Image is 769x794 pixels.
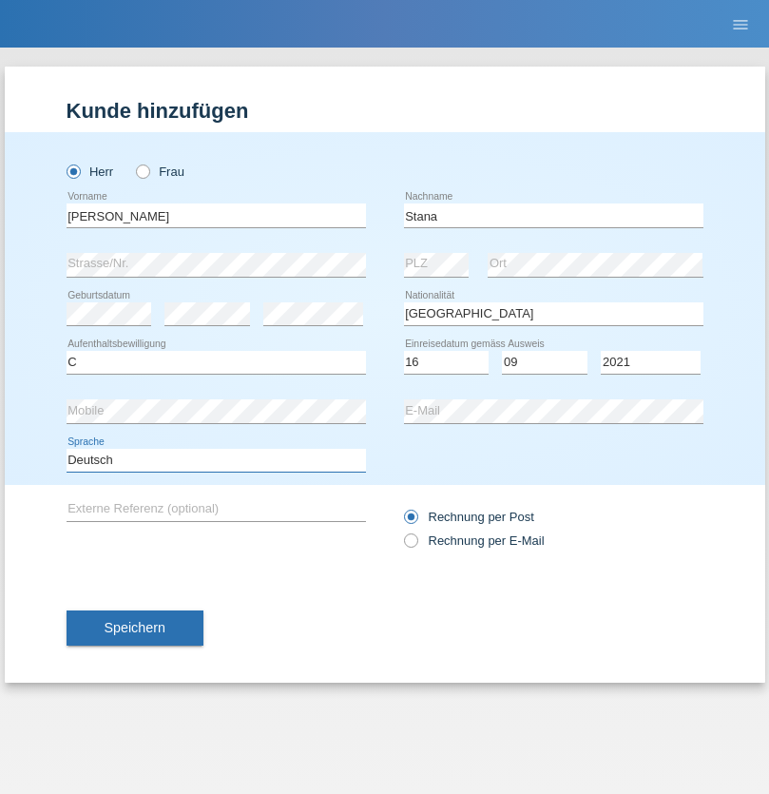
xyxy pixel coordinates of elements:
span: Speichern [105,620,165,635]
i: menu [731,15,750,34]
input: Rechnung per E-Mail [404,533,416,557]
label: Rechnung per Post [404,510,534,524]
a: menu [721,18,759,29]
label: Frau [136,165,184,179]
h1: Kunde hinzufügen [67,99,703,123]
input: Rechnung per Post [404,510,416,533]
button: Speichern [67,610,203,647]
input: Frau [136,165,148,177]
label: Herr [67,165,114,179]
label: Rechnung per E-Mail [404,533,545,548]
input: Herr [67,165,79,177]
